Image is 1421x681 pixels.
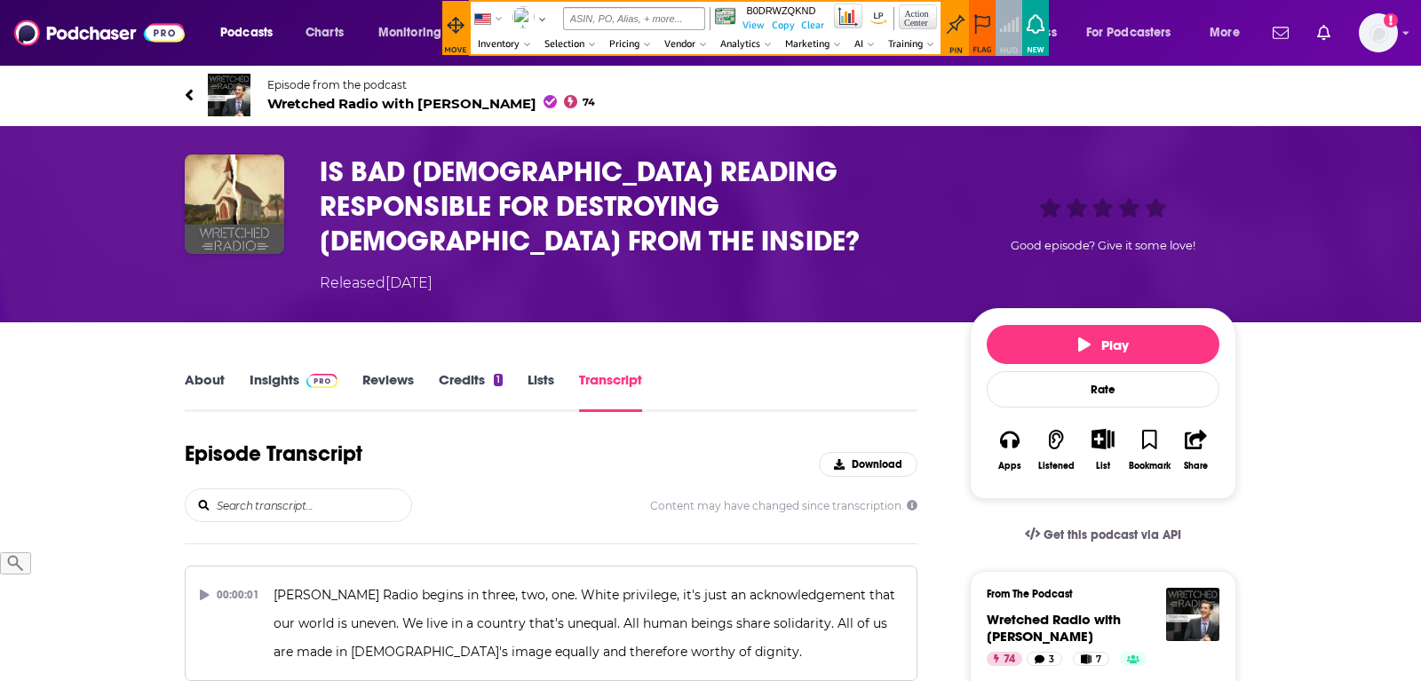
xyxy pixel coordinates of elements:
span: Charts [306,20,344,45]
button: open menu [208,19,296,47]
a: Lists [528,371,554,412]
span: Monitoring [378,20,441,45]
h3: IS BAD BIBLE READING RESPONSIBLE FOR DESTROYING CHURCHES FROM THE INSIDE? [320,154,941,258]
img: IS BAD BIBLE READING RESPONSIBLE FOR DESTROYING CHURCHES FROM THE INSIDE? [185,154,284,254]
div: Share [1184,461,1208,471]
a: Pricing [140,37,171,49]
button: open menu [366,19,464,47]
a: 3 [1027,652,1062,666]
a: Wretched Radio with Todd FrielEpisode from the podcastWretched Radio with [PERSON_NAME]74 [185,74,1236,116]
h3: From The Podcast [987,588,1205,600]
span: Content may have changed since transcription. [650,499,917,512]
button: 00:00:01[PERSON_NAME] Radio begins in three, two, one. White privilege, it's just an acknowledgem... [185,566,917,681]
input: Search transcript... [215,489,411,521]
a: Show notifications dropdown [1310,18,1338,48]
div: Bookmark [1129,461,1171,471]
div: 1 [494,374,503,386]
img: User Profile [1359,13,1398,52]
span: Wretched Radio with [PERSON_NAME] [267,95,595,112]
input: ASIN, PO, Alias, + more... [94,7,236,30]
img: Wretched Radio with Todd Friel [1166,588,1219,641]
a: View [274,18,303,31]
img: hlodeiro [44,6,66,28]
a: InsightsPodchaser Pro [250,371,337,412]
span: Episode from the podcast [267,78,595,91]
button: Play [987,325,1219,364]
a: About [185,371,225,412]
button: Bookmark [1126,417,1172,482]
button: Show profile menu [1359,13,1398,52]
span: 7 [1096,651,1101,669]
a: 74 [987,652,1022,666]
a: Training [419,37,454,49]
div: Show More ButtonList [1080,417,1126,482]
button: Share [1173,417,1219,482]
span: Podcasts [220,20,273,45]
div: 00:00:01 [200,581,259,609]
span: More [1210,20,1240,45]
a: Selection [75,37,115,49]
span: [PERSON_NAME] Radio begins in three, two, one. White privilege, it's just an acknowledgement that... [274,587,899,660]
a: Clear [332,18,361,31]
span: For Podcasters [1086,20,1171,45]
a: Inventory [9,37,51,49]
span: 74 [1004,651,1015,669]
div: Listened [1038,461,1075,471]
button: Download [819,452,917,477]
img: Wretched Radio with Todd Friel [208,74,250,116]
a: Analytics [251,37,291,49]
a: Copy [303,18,332,31]
div: Released [DATE] [320,273,433,294]
span: 3 [1049,651,1054,669]
a: Reviews [362,371,414,412]
button: open menu [1075,19,1197,47]
span: 74 [583,99,595,107]
a: AI [385,37,394,49]
span: Wretched Radio with [PERSON_NAME] [987,611,1121,645]
span: Get this podcast via API [1044,527,1181,542]
span: Play [1078,337,1129,353]
span: Download [852,458,902,471]
svg: Add a profile image [1384,13,1398,28]
button: Listened [1033,417,1079,482]
a: Credits1 [439,371,503,412]
a: 7 [1073,652,1109,666]
a: Wretched Radio with Todd Friel [987,611,1121,645]
div: List [1096,460,1110,471]
a: Vendor [195,37,226,49]
span: Logged in as HLodeiro [1359,13,1398,52]
h1: Episode Transcript [185,440,362,467]
div: Apps [998,461,1021,471]
img: Podchaser Pro [306,374,337,388]
a: Get this podcast via API [1011,513,1195,557]
button: Apps [987,417,1033,482]
input: ASIN [274,4,358,18]
div: Rate [987,371,1219,408]
a: Charts [294,19,354,47]
button: open menu [1197,19,1262,47]
a: Marketing [316,37,361,49]
span: Good episode? Give it some love! [1011,239,1195,252]
button: Show More Button [1084,429,1121,448]
a: Transcript [579,371,642,412]
img: Podchaser - Follow, Share and Rate Podcasts [14,16,185,50]
a: Show notifications dropdown [1266,18,1296,48]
